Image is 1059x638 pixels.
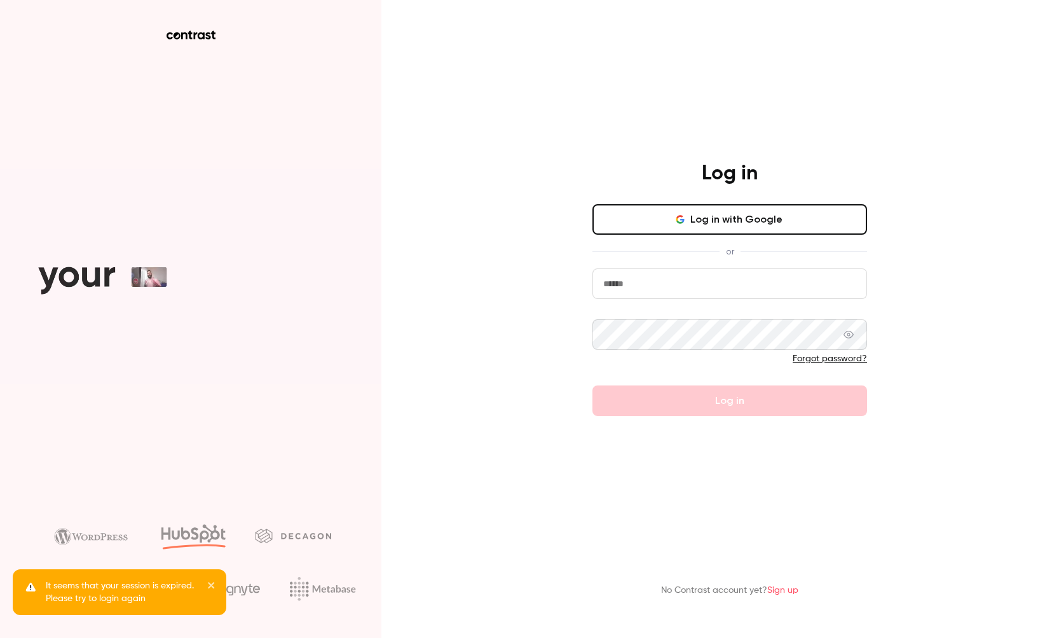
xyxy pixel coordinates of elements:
h4: Log in [702,161,758,186]
p: No Contrast account yet? [661,584,798,597]
a: Sign up [767,586,798,595]
span: or [720,245,741,258]
a: Forgot password? [793,354,867,363]
button: close [207,579,216,595]
button: Log in with Google [592,204,867,235]
p: It seems that your session is expired. Please try to login again [46,579,198,605]
img: decagon [255,529,331,543]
